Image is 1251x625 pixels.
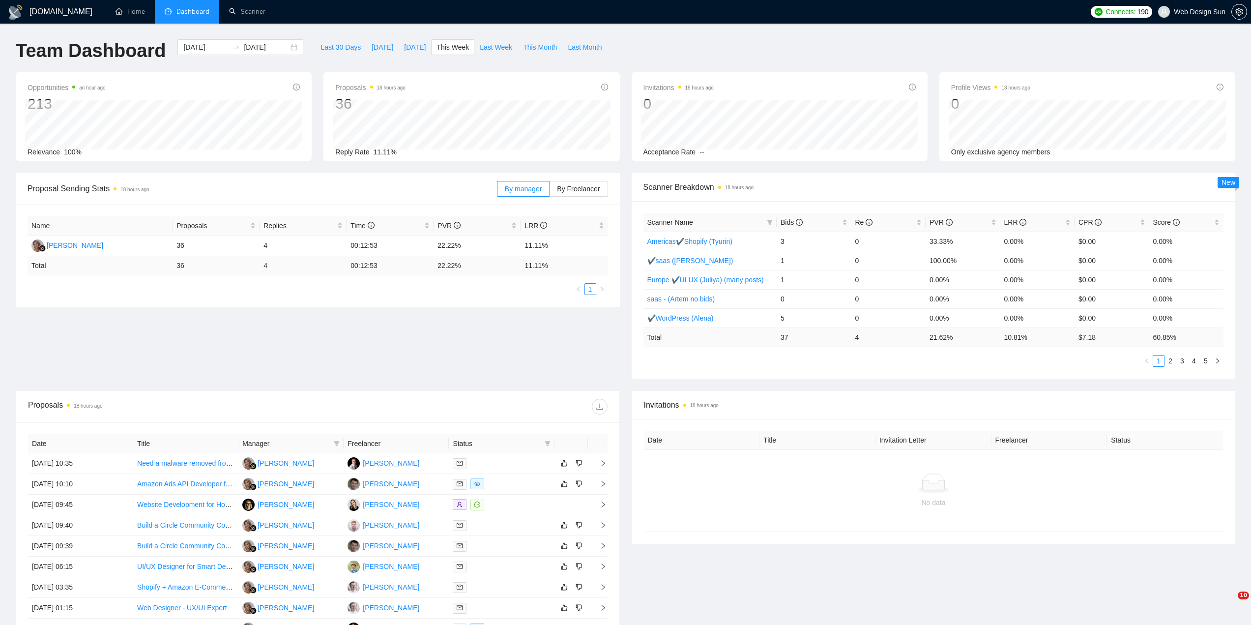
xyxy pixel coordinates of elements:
[1141,355,1153,367] button: left
[573,283,584,295] li: Previous Page
[545,441,551,446] span: filter
[576,583,582,591] span: dislike
[28,434,133,453] th: Date
[348,457,360,470] img: YY
[523,42,557,53] span: This Month
[1177,356,1188,366] a: 3
[599,286,605,292] span: right
[334,441,340,446] span: filter
[250,463,257,470] img: gigradar-bm.png
[258,499,314,510] div: [PERSON_NAME]
[1137,6,1148,17] span: 190
[1144,358,1150,364] span: left
[434,236,521,256] td: 22.22%
[348,583,419,591] a: IS[PERSON_NAME]
[647,238,732,245] a: Americas✔Shopify (Tyurin)
[372,42,393,53] span: [DATE]
[454,222,461,229] span: info-circle
[137,563,379,570] a: UI/UX Designer for Smart Device + Mobile App (Red [MEDICAL_DATA] Panels)
[558,519,570,531] button: like
[930,218,953,226] span: PVR
[643,82,714,93] span: Invitations
[242,602,255,614] img: MC
[1075,327,1149,347] td: $ 7.18
[137,480,303,488] a: Amazon Ads API Developer for SaaS App Co-Creation
[573,581,585,593] button: dislike
[258,458,314,469] div: [PERSON_NAME]
[137,542,353,550] a: Build a Circle Community Concierge Bot (GPT + Circle API, RAG Only)
[348,499,360,511] img: AL
[173,236,260,256] td: 36
[28,216,173,236] th: Name
[1173,219,1180,226] span: info-circle
[260,256,347,275] td: 4
[79,85,105,90] time: an hour ago
[543,436,553,451] span: filter
[348,581,360,594] img: IS
[474,39,518,55] button: Last Week
[926,327,1000,347] td: 21.62 %
[250,545,257,552] img: gigradar-bm.png
[242,499,255,511] img: NR
[8,4,24,20] img: logo
[133,474,238,495] td: Amazon Ads API Developer for SaaS App Co-Creation
[777,308,851,327] td: 5
[250,607,257,614] img: gigradar-bm.png
[1164,355,1176,367] li: 2
[1106,6,1135,17] span: Connects:
[368,222,375,229] span: info-circle
[133,453,238,474] td: Need a malware removed from wordpress site
[242,541,314,549] a: MC[PERSON_NAME]
[1141,355,1153,367] li: Previous Page
[558,561,570,572] button: like
[480,42,512,53] span: Last Week
[335,148,369,156] span: Reply Rate
[457,543,463,549] span: mail
[540,222,547,229] span: info-circle
[643,181,1224,193] span: Scanner Breakdown
[1200,356,1211,366] a: 5
[165,8,172,15] span: dashboard
[348,541,419,549] a: PP[PERSON_NAME]
[173,256,260,275] td: 36
[699,148,704,156] span: --
[926,232,1000,251] td: 33.33%
[1019,219,1026,226] span: info-circle
[951,82,1030,93] span: Profile Views
[176,220,248,231] span: Proposals
[242,457,255,470] img: MC
[1231,8,1247,16] a: setting
[647,257,733,265] a: ✔saas ([PERSON_NAME])
[258,540,314,551] div: [PERSON_NAME]
[647,218,693,226] span: Scanner Name
[558,457,570,469] button: like
[765,215,775,230] span: filter
[1075,251,1149,270] td: $0.00
[777,251,851,270] td: 1
[1215,358,1221,364] span: right
[232,43,240,51] span: swap-right
[437,222,461,230] span: PVR
[377,85,406,90] time: 18 hours ago
[576,542,582,550] span: dislike
[348,519,360,532] img: AS
[951,148,1050,156] span: Only exclusive agency members
[28,82,106,93] span: Opportunities
[260,236,347,256] td: 4
[951,94,1030,113] div: 0
[1149,308,1224,327] td: 0.00%
[242,478,255,490] img: MC
[562,39,607,55] button: Last Month
[242,521,314,529] a: MC[PERSON_NAME]
[242,581,255,594] img: MC
[363,540,419,551] div: [PERSON_NAME]
[1075,270,1149,289] td: $0.00
[242,438,330,449] span: Manager
[521,236,608,256] td: 11.11%
[1217,84,1223,90] span: info-circle
[335,94,406,113] div: 36
[1231,4,1247,20] button: setting
[1161,8,1167,15] span: user
[851,327,926,347] td: 4
[573,478,585,490] button: dislike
